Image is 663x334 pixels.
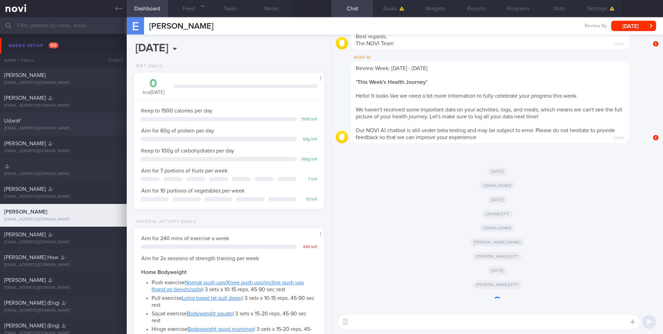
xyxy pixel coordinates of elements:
[141,168,228,174] span: Aim for 7 portions of fruits per week
[4,95,46,101] span: [PERSON_NAME]
[300,157,317,162] div: 100 g left
[152,277,317,293] li: Push exercise | 3 sets x 10-15 reps, 45-90 sec rest
[613,40,624,47] span: 2:37pm
[4,171,123,177] div: [EMAIL_ADDRESS][DOMAIN_NAME]
[300,245,317,250] div: 240 left
[473,281,522,289] span: [PERSON_NAME] left
[470,238,525,246] span: [PERSON_NAME] joined
[613,134,624,140] span: 6:43pm
[4,263,123,268] div: [EMAIL_ADDRESS][DOMAIN_NAME]
[4,141,46,146] span: [PERSON_NAME]
[4,308,123,313] div: [EMAIL_ADDRESS][DOMAIN_NAME]
[141,256,259,261] span: Aim for 2x sessions of strength training per week
[99,53,127,67] div: Chats
[4,285,123,291] div: [EMAIL_ADDRESS][DOMAIN_NAME]
[488,167,507,176] span: [DATE]
[141,148,234,154] span: Keep to 100g of carbohydrates per day
[356,34,387,39] span: Best regards,
[356,66,427,71] span: Review Week: [DATE] - [DATE]
[4,149,123,154] div: [EMAIL_ADDRESS][DOMAIN_NAME]
[351,53,650,62] div: NOVI AI
[4,300,59,306] span: [PERSON_NAME] (Eng)
[141,108,212,114] span: Keep to 1500 calories per day
[357,79,426,85] strong: This Week's Health Journey
[4,126,123,131] div: [EMAIL_ADDRESS][DOMAIN_NAME]
[300,177,317,182] div: 7 left
[134,219,196,225] div: Physical Activity Goals
[141,78,166,90] div: 0
[300,197,317,202] div: 10 left
[141,269,186,275] strong: Home Bodyweight
[7,41,60,50] div: Needs setup
[356,93,578,99] span: Hello! It looks like we need a bit more information to fully celebrate your progress this week.
[4,103,123,108] div: [EMAIL_ADDRESS][DOMAIN_NAME]
[187,311,233,316] a: Bodyweight squats
[152,293,317,308] li: Pull exercise | 3 sets x 10-15 reps, 45-90 sec rest
[4,277,46,283] span: [PERSON_NAME]
[4,232,46,237] span: [PERSON_NAME]
[152,280,304,292] a: Normal push ups/Knee push ups/incline push ups (hand on bench/sofa)
[611,21,656,31] button: [DATE]
[141,236,229,241] span: Aim for 240 mins of exercise a week
[4,240,123,245] div: [EMAIL_ADDRESS][DOMAIN_NAME]
[4,72,46,78] span: [PERSON_NAME]
[188,326,254,332] a: Bodyweight good mornings
[134,64,163,69] div: Diet (Daily)
[482,210,512,218] span: Udara left
[141,188,244,194] span: Aim for 10 portions of vegetables per week
[488,196,507,204] span: [DATE]
[473,252,522,261] span: [PERSON_NAME] left
[585,23,607,29] span: Review By
[480,181,515,190] span: Udara joined
[4,209,47,215] span: [PERSON_NAME]
[4,118,21,124] span: UdaraY
[480,224,515,232] span: Udara joined
[356,41,394,46] span: The NOVI Team
[4,323,59,328] span: [PERSON_NAME] (Eng)
[4,217,123,222] div: [EMAIL_ADDRESS][DOMAIN_NAME]
[4,186,46,192] span: [PERSON_NAME]
[152,308,317,324] li: Squat exercise | 3 sets x 15-20 reps, 45-90 sec rest
[300,117,317,122] div: 1500 left
[149,22,213,30] span: [PERSON_NAME]
[488,266,507,275] span: [DATE]
[356,107,622,119] span: We haven't received some important data on your activities, logs, and meals, which means we can't...
[122,13,148,40] div: E
[141,78,166,96] div: kcal [DATE]
[141,128,214,134] span: Aim for 60g of protein per day
[300,137,317,142] div: 60 g left
[356,128,615,140] span: Our NOVI AI chatbot is still under beta testing and may be subject to error. Please do not hesita...
[182,295,242,301] a: Lying towel lat pull down
[4,194,123,199] div: [EMAIL_ADDRESS][DOMAIN_NAME]
[49,42,58,48] span: 102
[4,80,123,86] div: [EMAIL_ADDRESS][DOMAIN_NAME]
[4,255,58,260] span: [PERSON_NAME] How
